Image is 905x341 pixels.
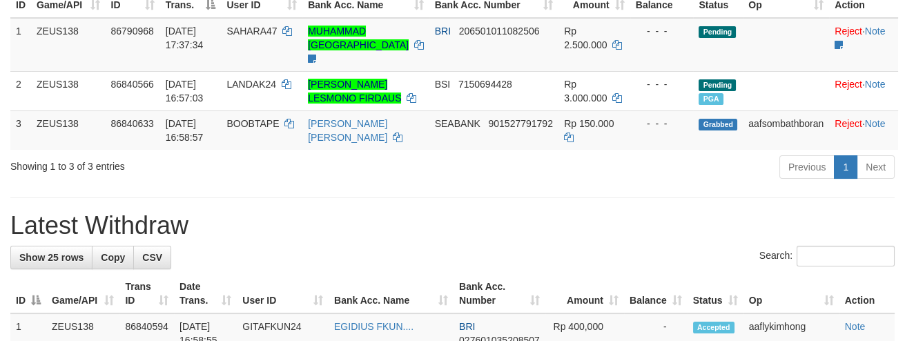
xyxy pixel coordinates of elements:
span: Show 25 rows [19,252,84,263]
span: BRI [459,321,475,332]
div: - - - [636,24,688,38]
th: Date Trans.: activate to sort column ascending [174,274,237,313]
td: · [829,110,898,150]
span: [DATE] 16:58:57 [166,118,204,143]
span: Copy 206501011082506 to clipboard [459,26,540,37]
td: · [829,18,898,72]
th: Balance: activate to sort column ascending [624,274,688,313]
span: Copy [101,252,125,263]
span: Accepted [693,322,734,333]
span: Marked by aafsreyleap [699,93,723,105]
td: ZEUS138 [31,110,106,150]
label: Search: [759,246,895,266]
th: Amount: activate to sort column ascending [545,274,624,313]
th: Trans ID: activate to sort column ascending [119,274,174,313]
a: [PERSON_NAME] [PERSON_NAME] [308,118,387,143]
span: 86840566 [111,79,154,90]
span: LANDAK24 [226,79,276,90]
a: 1 [834,155,857,179]
td: · [829,71,898,110]
span: Copy 901527791792 to clipboard [488,118,552,129]
a: Note [845,321,866,332]
input: Search: [797,246,895,266]
div: Showing 1 to 3 of 3 entries [10,154,367,173]
th: Game/API: activate to sort column ascending [46,274,119,313]
a: Reject [835,118,862,129]
div: - - - [636,77,688,91]
th: User ID: activate to sort column ascending [237,274,329,313]
a: [PERSON_NAME] LESMONO FIRDAUS [308,79,401,104]
th: Action [839,274,895,313]
a: Previous [779,155,835,179]
a: MUHAMMAD [GEOGRAPHIC_DATA] [308,26,409,50]
h1: Latest Withdraw [10,212,895,240]
span: Copy 7150694428 to clipboard [458,79,512,90]
a: CSV [133,246,171,269]
td: 1 [10,18,31,72]
a: Note [865,26,886,37]
td: 3 [10,110,31,150]
a: Reject [835,79,862,90]
span: [DATE] 16:57:03 [166,79,204,104]
th: Bank Acc. Name: activate to sort column ascending [329,274,454,313]
span: Rp 2.500.000 [564,26,607,50]
span: 86790968 [111,26,154,37]
span: Rp 3.000.000 [564,79,607,104]
th: Bank Acc. Number: activate to sort column ascending [454,274,545,313]
span: BRI [435,26,451,37]
span: 86840633 [111,118,154,129]
span: SEABANK [435,118,480,129]
span: Rp 150.000 [564,118,614,129]
span: Grabbed [699,119,737,130]
span: SAHARA47 [226,26,277,37]
td: ZEUS138 [31,71,106,110]
span: CSV [142,252,162,263]
th: ID: activate to sort column descending [10,274,46,313]
a: Copy [92,246,134,269]
th: Op: activate to sort column ascending [743,274,839,313]
span: BOOBTAPE [226,118,279,129]
span: [DATE] 17:37:34 [166,26,204,50]
td: 2 [10,71,31,110]
span: Pending [699,79,736,91]
span: Pending [699,26,736,38]
div: - - - [636,117,688,130]
td: ZEUS138 [31,18,106,72]
td: aafsombathboran [743,110,829,150]
a: Note [865,118,886,129]
a: Next [857,155,895,179]
a: EGIDIUS FKUN.... [334,321,413,332]
a: Reject [835,26,862,37]
span: BSI [435,79,451,90]
th: Status: activate to sort column ascending [688,274,743,313]
a: Note [865,79,886,90]
a: Show 25 rows [10,246,93,269]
